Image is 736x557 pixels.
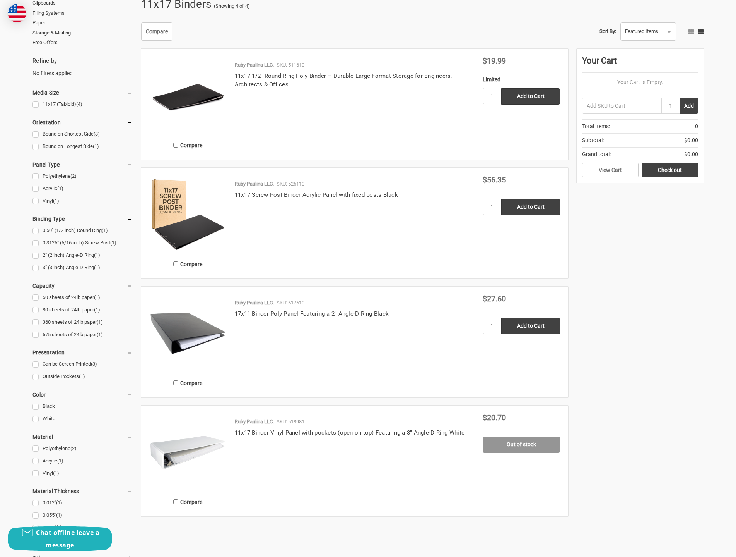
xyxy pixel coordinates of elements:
[56,512,62,518] span: (1)
[70,445,77,451] span: (2)
[235,310,389,317] a: 17x11 Binder Poly Panel Featuring a 2" Angle-D Ring Black
[149,295,227,372] img: 17x11 Binder Poly Panel Featuring a 2" Angle-D Ring Black
[94,131,100,137] span: (3)
[56,500,62,505] span: (1)
[582,163,639,177] a: View Cart
[599,26,616,37] label: Sort By:
[149,414,227,491] img: 11x17 Binder Vinyl Panel with pockets Featuring a 3" Angle-D Ring White
[277,418,304,426] p: SKU: 518981
[32,250,133,261] a: 2" (2 inch) Angle-D Ring
[235,191,398,198] a: 11x17 Screw Post Binder Acrylic Panel with fixed posts Black
[97,332,103,337] span: (1)
[57,186,63,191] span: (1)
[277,61,304,69] p: SKU: 511610
[32,263,133,273] a: 3" (3 inch) Angle-D Ring
[32,432,133,442] h5: Material
[642,163,698,177] a: Check out
[149,176,227,253] img: 11x17 Screw Post Binder Acrylic Panel with fixed posts Black
[8,4,26,22] img: duty and tax information for United States
[32,348,133,357] h5: Presentation
[32,225,133,236] a: 0.50" (1/2 inch) Round Ring
[173,499,178,504] input: Compare
[582,78,698,86] p: Your Cart Is Empty.
[582,98,661,114] input: Add SKU to Cart
[32,99,133,110] a: 11x17 (Tabloid)
[32,281,133,291] h5: Capacity
[235,61,274,69] p: Ruby Paulina LLC.
[94,265,100,270] span: (1)
[32,414,133,424] a: White
[149,57,227,134] img: 11x17 1/2" Round Ring Poly Binder – Durable Large-Format Storage for Engineers, Architects & Offices
[32,129,133,139] a: Bound on Shortest Side
[57,458,63,464] span: (1)
[94,294,100,300] span: (1)
[277,299,304,307] p: SKU: 617610
[582,122,610,131] span: Total Items:
[32,371,133,382] a: Outside Pockets
[32,487,133,496] h5: Material Thickness
[235,180,274,188] p: Ruby Paulina LLC.
[483,175,506,184] span: $56.35
[32,468,133,479] a: Vinyl
[582,136,604,144] span: Subtotal:
[32,184,133,194] a: Acrylic
[32,401,133,412] a: Black
[56,524,62,530] span: (1)
[32,28,133,38] a: Storage & Mailing
[32,171,133,182] a: Polyethylene
[32,141,133,152] a: Bound on Longest Side
[235,299,274,307] p: Ruby Paulina LLC.
[94,252,100,258] span: (1)
[32,160,133,169] h5: Panel Type
[76,101,82,107] span: (4)
[149,139,227,151] label: Compare
[277,180,304,188] p: SKU: 525110
[32,305,133,315] a: 80 sheets of 24lb paper
[582,54,698,73] div: Your Cart
[501,318,560,334] input: Add to Cart
[149,495,227,508] label: Compare
[483,294,506,303] span: $27.60
[97,319,103,325] span: (1)
[32,456,133,466] a: Acrylic
[235,72,452,88] a: 11x17 1/2" Round Ring Poly Binder – Durable Large-Format Storage for Engineers, Architects & Offices
[32,38,133,48] a: Free Offers
[214,2,250,10] span: (Showing 4 of 4)
[32,8,133,18] a: Filing Systems
[483,76,560,84] div: Limited
[582,150,611,158] span: Grand total:
[32,510,133,521] a: 0.055"
[501,199,560,215] input: Add to Cart
[32,498,133,508] a: 0.012"
[32,88,133,97] h5: Media Size
[684,136,698,144] span: $0.00
[32,57,133,77] div: No filters applied
[91,361,97,367] span: (3)
[483,413,506,422] span: $20.70
[32,444,133,454] a: Polyethylene
[36,528,99,549] span: Chat offline leave a message
[173,143,178,148] input: Compare
[235,429,464,436] a: 11x17 Binder Vinyl Panel with pockets (open on top) Featuring a 3" Angle-D Ring White
[149,376,227,389] label: Compare
[32,196,133,206] a: Vinyl
[32,118,133,127] h5: Orientation
[93,143,99,149] span: (1)
[235,418,274,426] p: Ruby Paulina LLC.
[695,122,698,131] span: 0
[32,317,133,328] a: 360 sheets of 24lb paper
[32,330,133,340] a: 575 sheets of 24lb paper
[173,261,178,266] input: Compare
[94,307,100,313] span: (1)
[53,198,59,204] span: (1)
[53,470,59,476] span: (1)
[32,359,133,370] a: Can be Screen Printed
[173,380,178,385] input: Compare
[684,150,698,158] span: $0.00
[483,56,506,65] span: $19.99
[501,88,560,105] input: Add to Cart
[32,18,133,28] a: Paper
